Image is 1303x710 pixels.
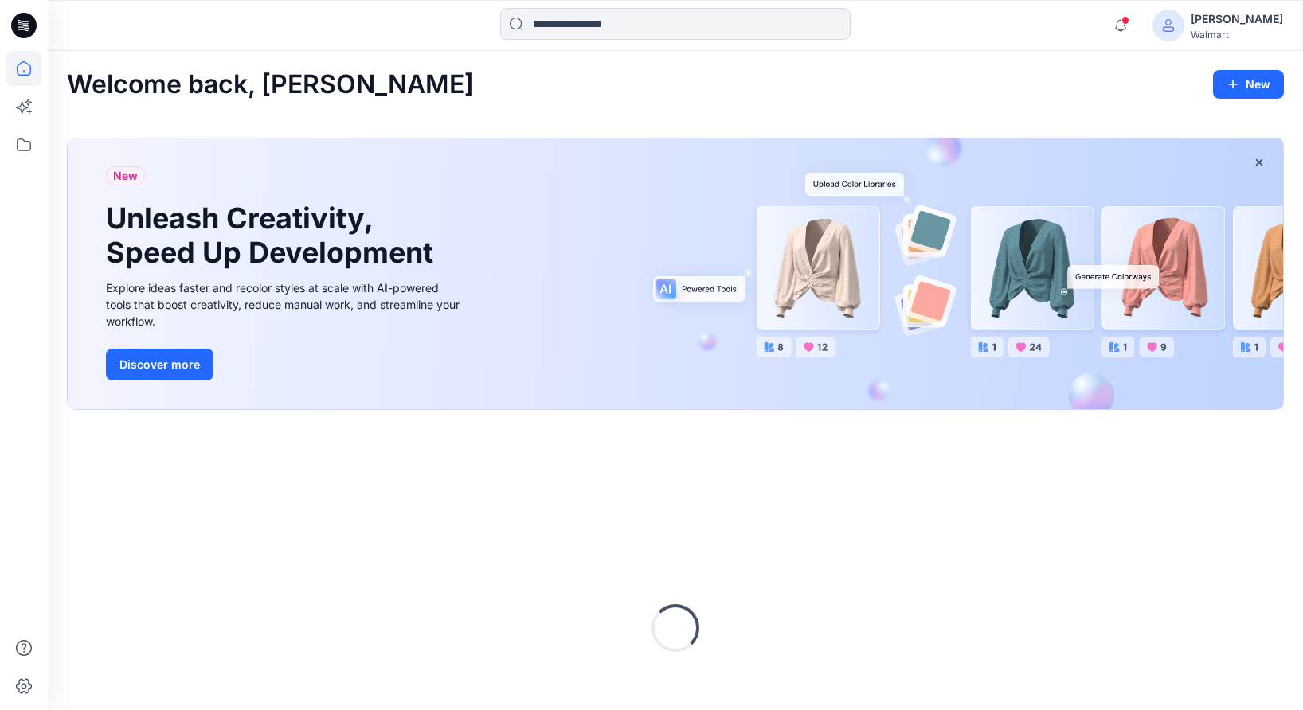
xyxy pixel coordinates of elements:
h1: Unleash Creativity, Speed Up Development [106,201,440,270]
div: Walmart [1191,29,1283,41]
a: Discover more [106,349,464,380]
h2: Welcome back, [PERSON_NAME] [67,70,474,99]
button: New [1213,70,1284,99]
div: Explore ideas faster and recolor styles at scale with AI-powered tools that boost creativity, red... [106,279,464,330]
div: [PERSON_NAME] [1191,10,1283,29]
button: Discover more [106,349,213,380]
span: New [113,166,138,185]
svg: avatar [1162,19,1175,32]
